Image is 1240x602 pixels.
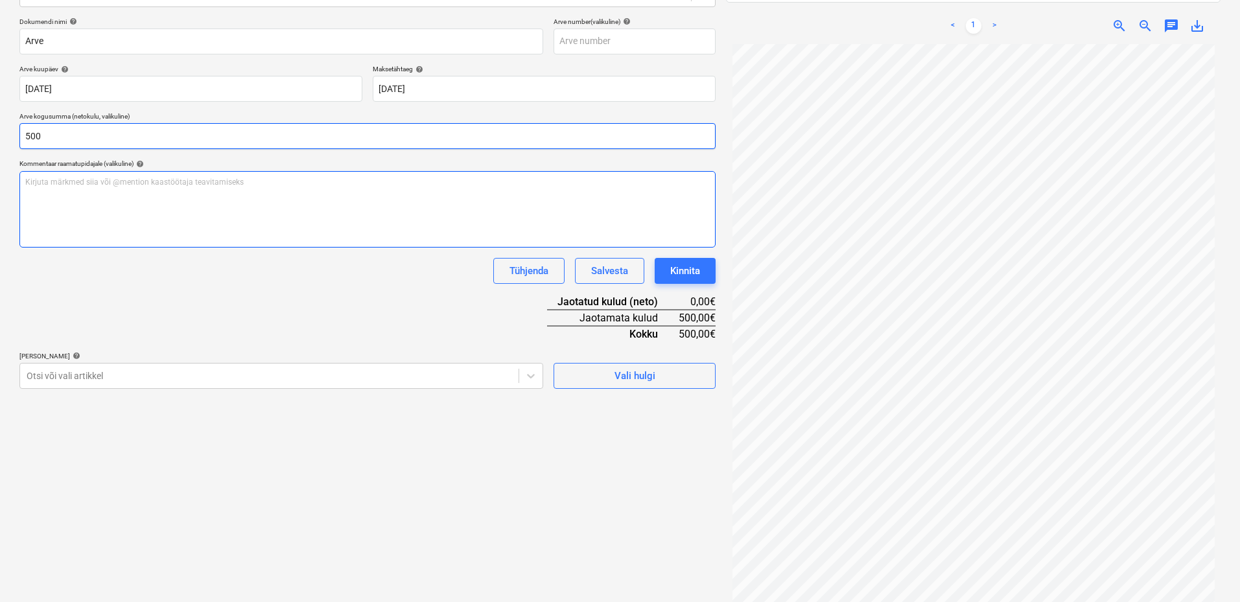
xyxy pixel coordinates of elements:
[547,326,679,342] div: Kokku
[19,123,716,149] input: Arve kogusumma (netokulu, valikuline)
[373,76,716,102] input: Tähtaega pole määratud
[554,17,716,26] div: Arve number (valikuline)
[591,262,628,279] div: Salvesta
[493,258,565,284] button: Tühjenda
[19,29,543,54] input: Dokumendi nimi
[670,262,700,279] div: Kinnita
[70,352,80,360] span: help
[1164,18,1179,34] span: chat
[58,65,69,73] span: help
[134,160,144,168] span: help
[547,310,679,326] div: Jaotamata kulud
[575,258,644,284] button: Salvesta
[1189,18,1205,34] span: save_alt
[19,65,362,73] div: Arve kuupäev
[679,294,716,310] div: 0,00€
[67,17,77,25] span: help
[413,65,423,73] span: help
[614,367,655,384] div: Vali hulgi
[547,294,679,310] div: Jaotatud kulud (neto)
[554,363,716,389] button: Vali hulgi
[19,352,543,360] div: [PERSON_NAME]
[373,65,716,73] div: Maksetähtaeg
[655,258,716,284] button: Kinnita
[19,76,362,102] input: Arve kuupäeva pole määratud.
[679,310,716,326] div: 500,00€
[1112,18,1127,34] span: zoom_in
[19,112,716,123] p: Arve kogusumma (netokulu, valikuline)
[945,18,961,34] a: Previous page
[19,17,543,26] div: Dokumendi nimi
[679,326,716,342] div: 500,00€
[1175,540,1240,602] iframe: Chat Widget
[620,17,631,25] span: help
[509,262,548,279] div: Tühjenda
[987,18,1002,34] a: Next page
[554,29,716,54] input: Arve number
[966,18,981,34] a: Page 1 is your current page
[1138,18,1153,34] span: zoom_out
[19,159,716,168] div: Kommentaar raamatupidajale (valikuline)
